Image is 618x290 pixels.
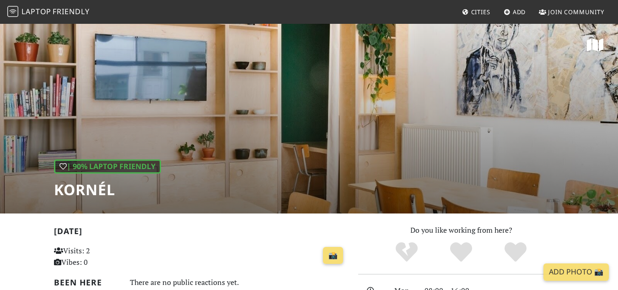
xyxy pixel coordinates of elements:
span: Friendly [53,6,89,16]
span: Join Community [548,8,604,16]
p: Do you like working from here? [358,224,564,236]
a: Cities [458,4,494,20]
a: Join Community [535,4,608,20]
a: Add [500,4,530,20]
span: Laptop [21,6,51,16]
h2: [DATE] [54,226,347,240]
span: Cities [471,8,490,16]
p: Visits: 2 Vibes: 0 [54,245,145,268]
h1: Kornél [54,181,161,198]
h2: Been here [54,278,119,287]
span: Add [513,8,526,16]
div: No [380,241,434,264]
a: 📸 [323,247,343,264]
div: | 90% Laptop Friendly [54,159,161,174]
div: There are no public reactions yet. [130,276,347,289]
div: Definitely! [488,241,543,264]
div: Yes [434,241,489,264]
img: LaptopFriendly [7,6,18,17]
a: LaptopFriendly LaptopFriendly [7,4,90,20]
a: Add Photo 📸 [543,263,609,281]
